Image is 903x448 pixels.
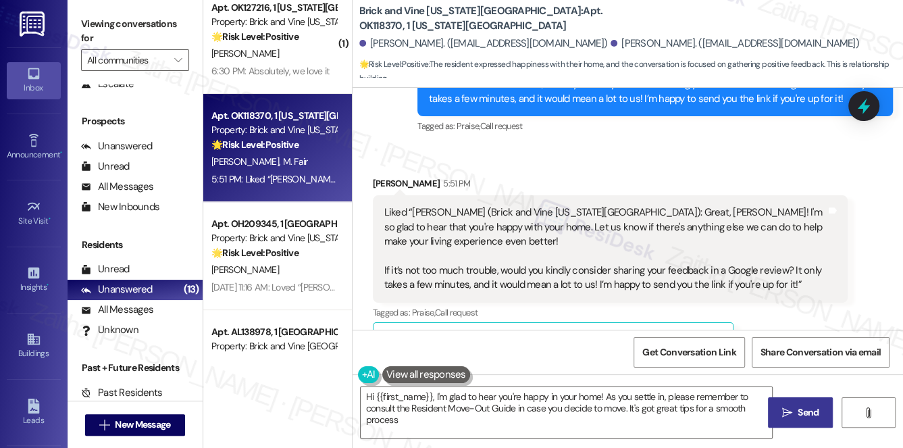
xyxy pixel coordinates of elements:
[359,36,608,51] div: [PERSON_NAME]. ([EMAIL_ADDRESS][DOMAIN_NAME])
[68,238,203,252] div: Residents
[211,109,336,123] div: Apt. OK118370, 1 [US_STATE][GEOGRAPHIC_DATA]
[211,339,336,353] div: Property: Brick and Vine [GEOGRAPHIC_DATA]
[81,323,138,337] div: Unknown
[435,307,478,318] span: Call request
[211,325,336,339] div: Apt. AL138978, 1 [GEOGRAPHIC_DATA]
[81,77,134,91] div: Escalate
[7,195,61,232] a: Site Visit •
[211,139,299,151] strong: 🌟 Risk Level: Positive
[782,407,792,418] i: 
[81,159,130,174] div: Unread
[81,139,153,153] div: Unanswered
[642,345,736,359] span: Get Conversation Link
[81,262,130,276] div: Unread
[99,420,109,430] i: 
[282,155,307,168] span: M. Fair
[211,123,336,137] div: Property: Brick and Vine [US_STATE][GEOGRAPHIC_DATA]
[457,120,480,132] span: Praise ,
[611,36,859,51] div: [PERSON_NAME]. ([EMAIL_ADDRESS][DOMAIN_NAME])
[634,337,744,368] button: Get Conversation Link
[211,155,283,168] span: [PERSON_NAME]
[417,116,893,136] div: Tagged as:
[81,386,163,400] div: Past Residents
[760,345,881,359] span: Share Conversation via email
[211,1,336,15] div: Apt. OK127216, 1 [US_STATE][GEOGRAPHIC_DATA]
[211,47,279,59] span: [PERSON_NAME]
[211,65,329,77] div: 6:30 PM: Absolutely, we love it
[211,30,299,43] strong: 🌟 Risk Level: Positive
[373,176,848,195] div: [PERSON_NAME]
[87,49,167,71] input: All communities
[768,397,833,428] button: Send
[211,15,336,29] div: Property: Brick and Vine [US_STATE][GEOGRAPHIC_DATA]
[798,405,819,420] span: Send
[480,120,522,132] span: Call request
[115,418,170,432] span: New Message
[20,11,47,36] img: ResiDesk Logo
[81,303,153,317] div: All Messages
[85,414,185,436] button: New Message
[7,328,61,364] a: Buildings
[81,200,159,214] div: New Inbounds
[373,303,848,322] div: Tagged as:
[47,280,49,290] span: •
[384,205,827,293] div: Liked “[PERSON_NAME] (Brick and Vine [US_STATE][GEOGRAPHIC_DATA]): Great, [PERSON_NAME]! I'm so g...
[60,148,62,157] span: •
[49,214,51,224] span: •
[359,4,629,33] b: Brick and Vine [US_STATE][GEOGRAPHIC_DATA]: Apt. OK118370, 1 [US_STATE][GEOGRAPHIC_DATA]
[211,264,279,276] span: [PERSON_NAME]
[361,387,773,438] textarea: Hi {{first_name}}, I'm glad to hear you're happy in your home! As you settle in, please remember ...
[440,176,470,191] div: 5:51 PM
[752,337,889,368] button: Share Conversation via email
[81,180,153,194] div: All Messages
[81,282,153,297] div: Unanswered
[211,231,336,245] div: Property: Brick and Vine [US_STATE]
[180,279,203,300] div: (13)
[359,57,903,86] span: : The resident expressed happiness with their home, and the conversation is focused on gathering ...
[174,55,182,66] i: 
[211,247,299,259] strong: 🌟 Risk Level: Positive
[7,62,61,99] a: Inbox
[359,59,429,70] strong: 🌟 Risk Level: Positive
[7,395,61,431] a: Leads
[7,262,61,298] a: Insights •
[68,114,203,128] div: Prospects
[68,361,203,375] div: Past + Future Residents
[411,307,434,318] span: Praise ,
[81,14,189,49] label: Viewing conversations for
[211,217,336,231] div: Apt. OH209345, 1 [GEOGRAPHIC_DATA]
[863,407,873,418] i: 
